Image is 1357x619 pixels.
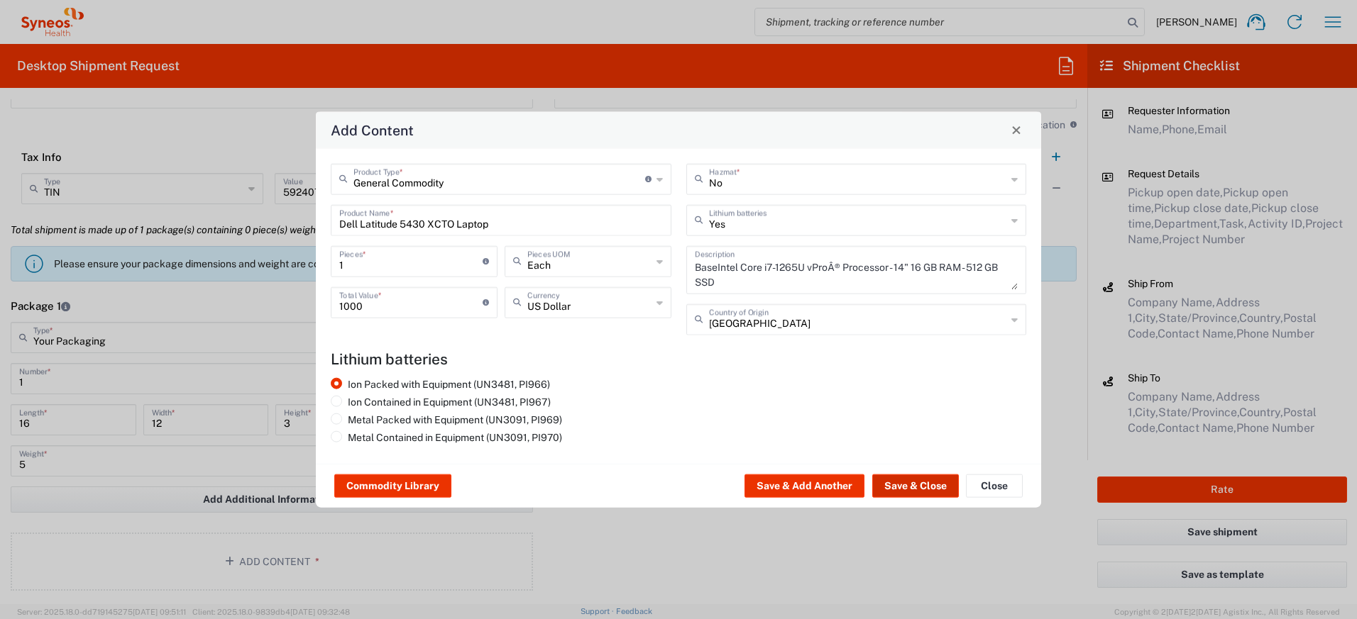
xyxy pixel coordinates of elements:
label: Ion Packed with Equipment (UN3481, PI966) [331,377,550,390]
button: Save & Close [872,474,959,497]
label: Ion Contained in Equipment (UN3481, PI967) [331,395,551,408]
label: Metal Contained in Equipment (UN3091, PI970) [331,430,562,443]
label: Metal Packed with Equipment (UN3091, PI969) [331,413,562,425]
button: Commodity Library [334,474,451,497]
h4: Lithium batteries [331,350,1026,367]
button: Close [1006,120,1026,140]
button: Close [966,474,1023,497]
h4: Add Content [331,119,414,140]
button: Save & Add Another [745,474,864,497]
